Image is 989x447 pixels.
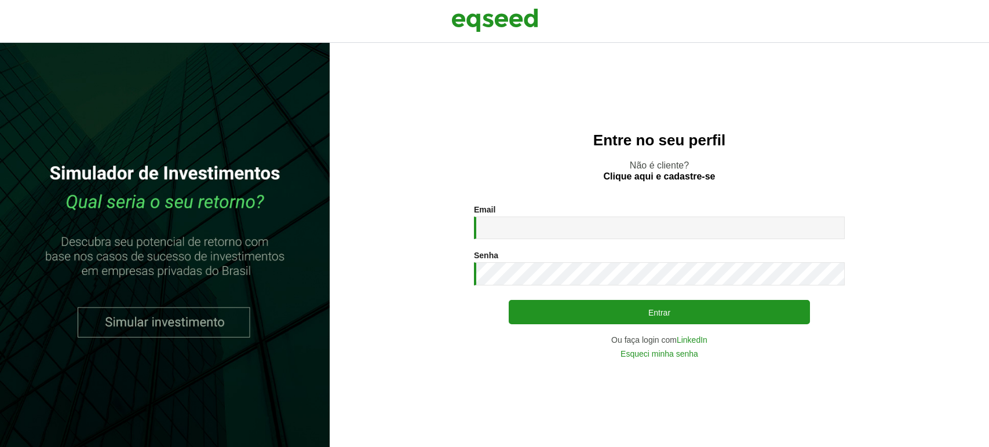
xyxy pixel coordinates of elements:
p: Não é cliente? [353,160,966,182]
div: Ou faça login com [474,336,845,344]
a: Clique aqui e cadastre-se [604,172,716,181]
h2: Entre no seu perfil [353,132,966,149]
a: LinkedIn [677,336,707,344]
button: Entrar [509,300,810,324]
label: Email [474,206,495,214]
label: Senha [474,251,498,259]
a: Esqueci minha senha [621,350,698,358]
img: EqSeed Logo [451,6,538,35]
